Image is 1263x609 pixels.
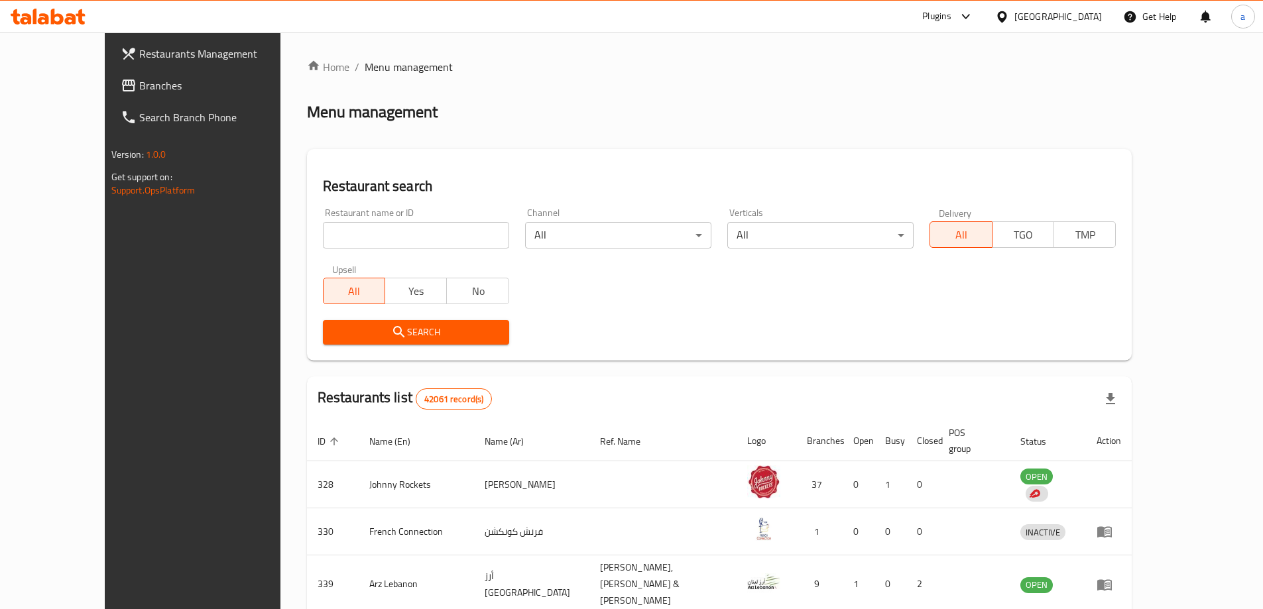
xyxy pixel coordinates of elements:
input: Search for restaurant name or ID.. [323,222,509,249]
button: Search [323,320,509,345]
span: TGO [998,225,1049,245]
span: a [1240,9,1245,24]
th: Busy [874,421,906,461]
th: Open [843,421,874,461]
th: Action [1086,421,1132,461]
h2: Menu management [307,101,438,123]
span: ID [318,433,343,449]
td: [PERSON_NAME] [474,461,589,508]
button: No [446,278,509,304]
th: Branches [796,421,843,461]
td: 1 [796,508,843,555]
span: All [935,225,987,245]
h2: Restaurants list [318,388,493,410]
h2: Restaurant search [323,176,1116,196]
td: 37 [796,461,843,508]
span: TMP [1059,225,1111,245]
a: Branches [110,70,316,101]
td: 0 [906,508,938,555]
span: Ref. Name [600,433,658,449]
th: Logo [737,421,796,461]
span: Search Branch Phone [139,109,305,125]
div: Menu [1097,524,1121,539]
span: OPEN [1020,469,1053,484]
td: 330 [307,508,359,555]
img: delivery hero logo [1028,488,1040,500]
div: All [727,222,914,249]
td: 0 [843,461,874,508]
div: Plugins [922,9,951,25]
div: Menu [1097,577,1121,592]
td: 0 [843,508,874,555]
td: French Connection [359,508,475,555]
a: Restaurants Management [110,38,316,70]
img: French Connection [747,512,780,545]
td: 328 [307,461,359,508]
div: [GEOGRAPHIC_DATA] [1014,9,1102,24]
button: All [930,221,992,248]
div: All [525,222,711,249]
span: Status [1020,433,1063,449]
img: Johnny Rockets [747,465,780,498]
span: Name (En) [369,433,428,449]
span: Version: [111,146,144,163]
a: Search Branch Phone [110,101,316,133]
div: Indicates that the vendor menu management has been moved to DH Catalog service [1026,486,1048,502]
button: TGO [992,221,1054,248]
label: Upsell [332,264,357,274]
span: 42061 record(s) [416,393,491,406]
span: Branches [139,78,305,93]
button: Yes [385,278,447,304]
span: Get support on: [111,168,172,186]
td: 1 [874,461,906,508]
td: 0 [874,508,906,555]
label: Delivery [939,208,972,217]
th: Closed [906,421,938,461]
span: Name (Ar) [485,433,541,449]
span: Yes [391,282,442,301]
li: / [355,59,359,75]
td: Johnny Rockets [359,461,475,508]
td: 0 [906,461,938,508]
button: All [323,278,385,304]
div: Export file [1095,383,1126,415]
nav: breadcrumb [307,59,1132,75]
a: Home [307,59,349,75]
span: OPEN [1020,577,1053,592]
span: Menu management [365,59,453,75]
img: Arz Lebanon [747,565,780,598]
span: 1.0.0 [146,146,166,163]
span: All [329,282,380,301]
td: فرنش كونكشن [474,508,589,555]
span: No [452,282,503,301]
a: Support.OpsPlatform [111,182,196,199]
span: POS group [949,425,994,457]
span: Restaurants Management [139,46,305,62]
span: Search [333,324,499,341]
button: TMP [1053,221,1116,248]
span: INACTIVE [1020,525,1065,540]
div: Total records count [416,388,492,410]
